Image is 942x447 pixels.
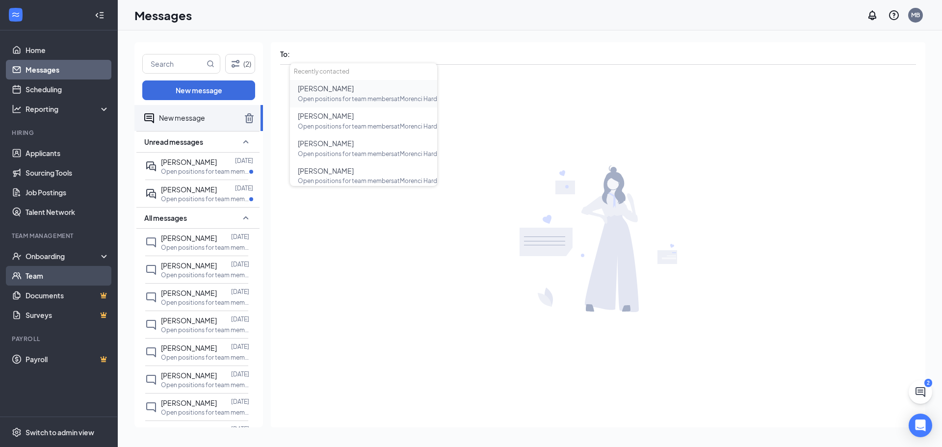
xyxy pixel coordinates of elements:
svg: ChatInactive [145,346,157,358]
div: 2 [924,379,932,387]
span: [PERSON_NAME] [298,139,354,148]
div: Switch to admin view [26,427,94,437]
svg: ChatInactive [145,237,157,248]
p: [DATE] [231,370,249,378]
div: Hiring [12,129,107,137]
svg: Filter [230,58,241,70]
p: Open positions for team members at Morenci Hardware & Supply [161,195,249,203]
button: New message [142,80,255,100]
span: New message [159,113,205,122]
p: Open positions for team members at Morenci Hardware & Supply [161,408,249,417]
svg: Analysis [12,104,22,114]
a: Messages [26,60,109,79]
svg: SmallChevronUp [240,136,252,148]
svg: Notifications [866,9,878,21]
svg: SmallChevronUp [240,212,252,224]
svg: Collapse [95,10,105,20]
span: [PERSON_NAME] [161,261,217,270]
span: [PERSON_NAME] [298,84,354,93]
svg: ActiveChat [143,112,155,124]
span: [PERSON_NAME] [161,316,217,325]
svg: WorkstreamLogo [11,10,21,20]
span: [PERSON_NAME] [161,398,217,407]
svg: UserCheck [12,251,22,261]
svg: MagnifyingGlass [207,60,214,68]
svg: ChatInactive [145,319,157,331]
p: Open positions for team members at Morenci Hardware & Supply [161,381,249,389]
a: PayrollCrown [26,349,109,369]
span: Unread messages [144,137,203,147]
div: Payroll [12,335,107,343]
span: All messages [144,213,187,223]
h1: Messages [134,7,192,24]
button: ChatActive [909,380,932,404]
a: Sourcing Tools [26,163,109,183]
p: [DATE] [235,157,253,165]
svg: ChatInactive [145,374,157,386]
span: [PERSON_NAME] [161,185,217,194]
span: [PERSON_NAME] [161,371,217,380]
div: Recently contacted [290,63,437,80]
div: Reporting [26,104,110,114]
span: [PERSON_NAME] [161,158,217,166]
span: [PERSON_NAME] [161,234,217,242]
p: Open positions for team members at Morenci Hardware & Supply [161,243,249,252]
p: [DATE] [231,342,249,351]
span: Open positions for team members at Morenci Hardware & Supply [298,150,477,158]
svg: Settings [12,427,22,437]
svg: ChatInactive [145,291,157,303]
a: Talent Network [26,202,109,222]
span: [PERSON_NAME] [298,166,354,175]
a: Team [26,266,109,286]
p: [DATE] [231,425,249,433]
p: Open positions for team members at Morenci Hardware & Supply [161,353,249,362]
span: Open positions for team members at Morenci Hardware & Supply [298,123,477,130]
p: [DATE] [235,184,253,192]
p: Open positions for team members at Morenci Hardware & Supply [161,298,249,307]
a: Home [26,40,109,60]
svg: ChatInactive [145,401,157,413]
div: MB [911,11,920,19]
p: [DATE] [231,315,249,323]
svg: TrashOutline [243,112,255,124]
button: Filter (2) [225,54,255,74]
span: [PERSON_NAME] [161,426,217,435]
p: [DATE] [231,233,249,241]
a: SurveysCrown [26,305,109,325]
svg: QuestionInfo [888,9,900,21]
a: Job Postings [26,183,109,202]
span: [PERSON_NAME] [161,343,217,352]
span: [PERSON_NAME] [161,289,217,297]
div: Team Management [12,232,107,240]
svg: ActiveDoubleChat [145,160,157,172]
a: DocumentsCrown [26,286,109,305]
a: Scheduling [26,79,109,99]
span: To: [280,50,290,58]
div: Onboarding [26,251,101,261]
input: Search [143,54,205,73]
div: Open Intercom Messenger [909,414,932,437]
p: [DATE] [231,397,249,406]
svg: ActiveDoubleChat [145,188,157,200]
p: Open positions for team members at Morenci Hardware & Supply [161,167,249,176]
p: Open positions for team members at Morenci Hardware & Supply [161,326,249,334]
p: [DATE] [231,260,249,268]
p: [DATE] [231,288,249,296]
p: Open positions for team members at Morenci Hardware & Supply [161,271,249,279]
svg: ChatInactive [145,264,157,276]
a: Applicants [26,143,109,163]
span: Open positions for team members at Morenci Hardware & Supply [298,177,477,184]
span: Open positions for team members at Morenci Hardware & Supply [298,95,477,103]
span: [PERSON_NAME] [298,111,354,120]
svg: ChatActive [915,386,926,398]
